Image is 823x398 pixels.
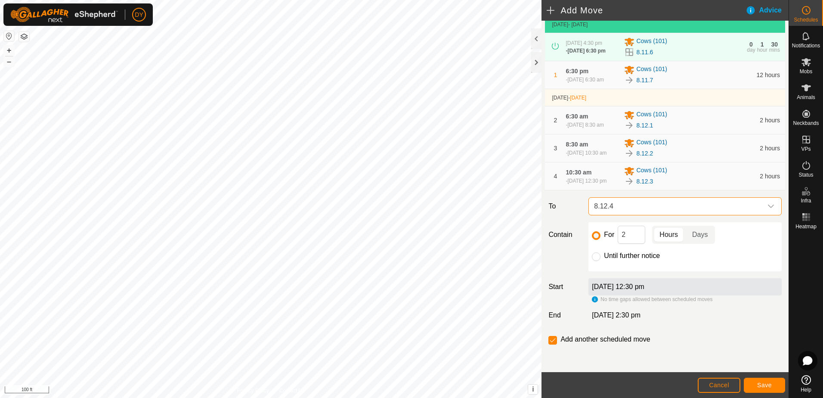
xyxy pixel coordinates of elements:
[636,37,667,47] span: Cows (101)
[757,382,772,389] span: Save
[545,310,585,320] label: End
[636,177,653,186] a: 8.12.3
[552,95,568,101] span: [DATE]
[761,41,764,47] div: 1
[636,76,653,85] a: 8.11.7
[760,173,780,180] span: 2 hours
[554,72,557,78] span: 1
[636,48,653,57] a: 8.11.6
[4,31,14,41] button: Reset Map
[801,146,811,152] span: VPs
[10,7,118,22] img: Gallagher Logo
[749,41,753,47] div: 0
[698,378,740,393] button: Cancel
[528,385,538,394] button: i
[4,56,14,67] button: –
[560,336,650,343] label: Add another scheduled move
[792,43,820,48] span: Notifications
[746,5,789,16] div: Advice
[592,311,640,319] span: [DATE] 2:30 pm
[532,386,534,393] span: i
[567,48,605,54] span: [DATE] 6:30 pm
[4,45,14,56] button: +
[795,224,817,229] span: Heatmap
[566,68,588,75] span: 6:30 pm
[762,198,780,215] div: dropdown trigger
[600,296,712,302] span: No time gaps allowed between scheduled moves
[566,141,588,148] span: 8:30 am
[757,72,780,78] span: 12 hours
[19,31,29,42] button: Map Layers
[636,65,667,75] span: Cows (101)
[545,197,585,215] label: To
[566,40,602,46] span: [DATE] 4:30 pm
[636,138,667,148] span: Cows (101)
[554,145,557,152] span: 3
[794,17,818,22] span: Schedules
[566,47,605,55] div: -
[552,22,568,28] span: [DATE]
[566,169,591,176] span: 10:30 am
[797,95,815,100] span: Animals
[769,47,780,53] div: mins
[545,230,585,240] label: Contain
[567,178,606,184] span: [DATE] 12:30 pm
[636,166,667,176] span: Cows (101)
[547,5,745,16] h2: Add Move
[545,282,585,292] label: Start
[624,120,634,131] img: To
[771,41,778,47] div: 30
[567,150,606,156] span: [DATE] 10:30 am
[570,95,586,101] span: [DATE]
[604,252,660,259] label: Until further notice
[636,121,653,130] a: 8.12.1
[566,113,588,120] span: 6:30 am
[624,176,634,187] img: To
[760,117,780,124] span: 2 hours
[568,22,588,28] span: - [DATE]
[709,382,729,389] span: Cancel
[800,69,812,74] span: Mobs
[692,230,708,240] span: Days
[237,387,269,395] a: Privacy Policy
[747,47,755,53] div: day
[566,121,603,129] div: -
[568,95,586,101] span: -
[801,198,811,203] span: Infra
[567,77,603,83] span: [DATE] 6:30 am
[636,110,667,120] span: Cows (101)
[591,198,762,215] span: 8.12.4
[636,149,653,158] a: 8.12.2
[566,177,606,185] div: -
[566,149,606,157] div: -
[760,145,780,152] span: 2 hours
[135,10,143,19] span: DY
[801,387,811,392] span: Help
[624,148,634,159] img: To
[793,121,819,126] span: Neckbands
[604,231,614,238] label: For
[757,47,767,53] div: hour
[554,117,557,124] span: 2
[744,378,785,393] button: Save
[789,372,823,396] a: Help
[554,173,557,180] span: 4
[592,283,644,290] label: [DATE] 12:30 pm
[798,172,813,177] span: Status
[566,76,603,84] div: -
[624,75,634,85] img: To
[279,387,305,395] a: Contact Us
[659,230,678,240] span: Hours
[567,122,603,128] span: [DATE] 8:30 am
